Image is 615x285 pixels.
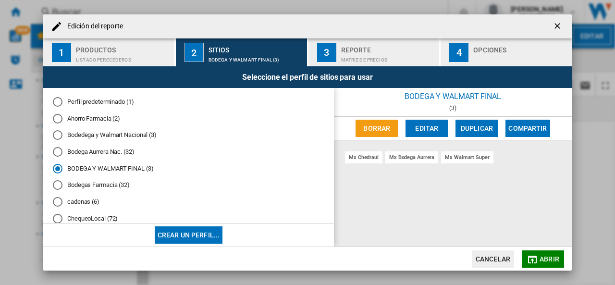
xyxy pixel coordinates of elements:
[449,43,468,62] div: 4
[473,42,568,52] div: Opciones
[209,52,303,62] div: BODEGA Y WALMART FINAL (3)
[334,88,572,105] div: BODEGA Y WALMART FINAL
[53,114,324,123] md-radio-button: Ahorro Farmacia (2)
[455,120,498,137] button: Duplicar
[522,250,564,268] button: Abrir
[334,105,572,112] div: (3)
[76,42,171,52] div: Productos
[53,214,324,223] md-radio-button: ChequeoLocal (72)
[317,43,336,62] div: 3
[345,151,382,163] div: mx chedraui
[472,250,514,268] button: Cancelar
[356,120,398,137] button: Borrar
[341,42,436,52] div: Reporte
[209,42,303,52] div: Sitios
[549,17,568,36] button: getI18NText('BUTTONS.CLOSE_DIALOG')
[441,38,572,66] button: 4 Opciones
[53,181,324,190] md-radio-button: Bodegas Farmacia (32)
[505,120,550,137] button: Compartir
[53,148,324,157] md-radio-button: Bodega Aurrera Nac. (32)
[406,120,448,137] button: Editar
[385,151,438,163] div: mx bodega aurrera
[341,52,436,62] div: Matriz de precios
[540,255,559,263] span: Abrir
[553,21,564,33] ng-md-icon: getI18NText('BUTTONS.CLOSE_DIALOG')
[441,151,493,163] div: mx walmart super
[76,52,171,62] div: Listado Perecederos
[308,38,441,66] button: 3 Reporte Matriz de precios
[43,66,572,88] div: Seleccione el perfil de sitios para usar
[53,131,324,140] md-radio-button: Bodedega y Walmart Nacional (3)
[43,38,175,66] button: 1 Productos Listado Perecederos
[52,43,71,62] div: 1
[184,43,204,62] div: 2
[53,98,324,107] md-radio-button: Perfil predeterminado (1)
[62,22,123,31] h4: Edición del reporte
[176,38,308,66] button: 2 Sitios BODEGA Y WALMART FINAL (3)
[53,164,324,173] md-radio-button: BODEGA Y WALMART FINAL (3)
[53,198,324,207] md-radio-button: cadenas (6)
[155,226,223,244] button: Crear un perfil...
